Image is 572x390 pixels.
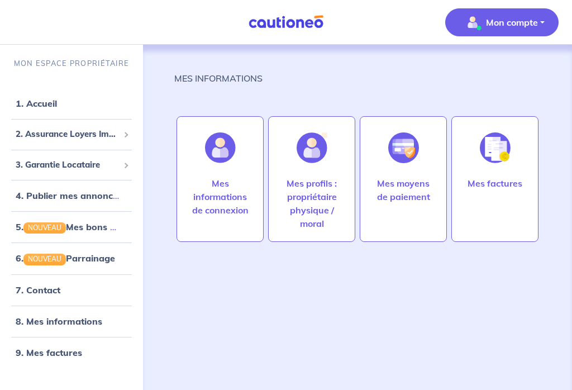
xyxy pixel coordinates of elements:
div: 1. Accueil [4,92,139,115]
img: illu_account_add.svg [297,132,327,163]
p: MES INFORMATIONS [174,72,263,85]
div: 9. Mes factures [4,341,139,364]
a: 1. Accueil [16,98,57,109]
span: 2. Assurance Loyers Impayés [16,128,119,141]
a: 5.NOUVEAUMes bons plans [16,221,134,232]
img: illu_invoice.svg [480,132,511,163]
img: Cautioneo [244,15,328,29]
div: 7. Contact [4,279,139,301]
div: 4. Publier mes annonces [4,184,139,207]
a: 8. Mes informations [16,316,102,327]
img: illu_account.svg [205,132,236,163]
p: MON ESPACE PROPRIÉTAIRE [14,58,129,69]
a: 6.NOUVEAUParrainage [16,253,115,264]
p: Mes informations de connexion [188,177,252,217]
p: Mes profils : propriétaire physique / moral [280,177,344,230]
button: illu_account_valid_menu.svgMon compte [445,8,559,36]
a: 9. Mes factures [16,347,82,358]
img: illu_account_valid_menu.svg [464,13,482,31]
div: 5.NOUVEAUMes bons plans [4,216,139,238]
div: 6.NOUVEAUParrainage [4,247,139,269]
img: illu_credit_card_no_anim.svg [388,132,419,163]
p: Mon compte [486,16,538,29]
a: 7. Contact [16,284,60,296]
div: 8. Mes informations [4,310,139,332]
p: Mes moyens de paiement [371,177,435,203]
div: 2. Assurance Loyers Impayés [4,123,139,145]
a: 4. Publier mes annonces [16,190,122,201]
div: 3. Garantie Locataire [4,154,139,176]
p: Mes factures [468,177,522,190]
span: 3. Garantie Locataire [16,159,119,172]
